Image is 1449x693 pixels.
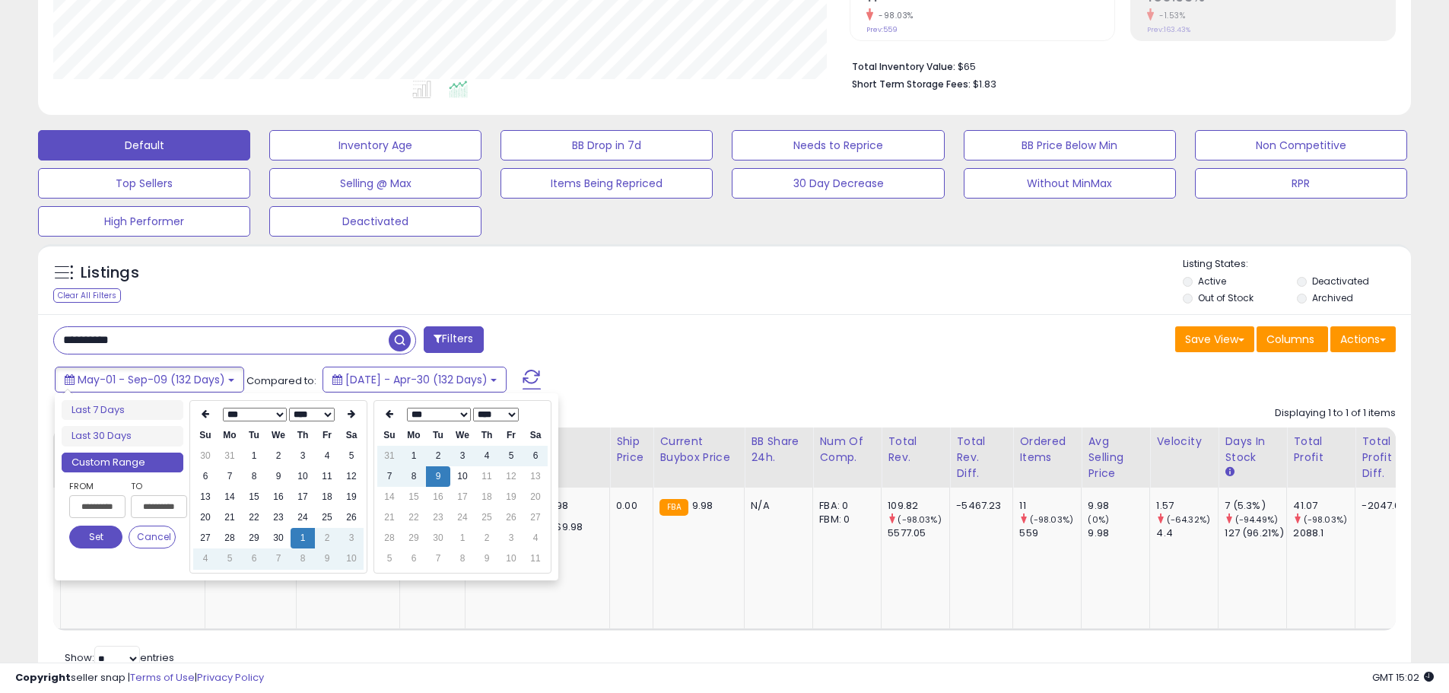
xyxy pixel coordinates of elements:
td: 10 [339,548,364,569]
div: BB Share 24h. [751,434,806,466]
td: 2 [426,446,450,466]
td: 11 [523,548,548,569]
td: 7 [266,548,291,569]
button: Save View [1175,326,1254,352]
th: Th [291,425,315,446]
td: 13 [523,466,548,487]
td: 6 [193,466,218,487]
th: Su [193,425,218,446]
td: 5 [499,446,523,466]
td: 4 [193,548,218,569]
div: Num of Comp. [819,434,875,466]
td: 16 [266,487,291,507]
div: Clear All Filters [53,288,121,303]
div: FBM: 0 [819,513,869,526]
td: 7 [426,548,450,569]
div: 9.98 [1088,499,1149,513]
div: Displaying 1 to 1 of 1 items [1275,406,1396,421]
td: 10 [499,548,523,569]
small: (-94.49%) [1235,513,1278,526]
a: Terms of Use [130,670,195,685]
td: 14 [218,487,242,507]
a: Privacy Policy [197,670,264,685]
label: Archived [1312,291,1353,304]
td: 23 [266,507,291,528]
button: Without MinMax [964,168,1176,199]
span: May-01 - Sep-09 (132 Days) [78,372,225,387]
div: -2047.03 [1362,499,1406,513]
td: 30 [426,528,450,548]
td: 21 [377,507,402,528]
td: 7 [218,466,242,487]
td: 9 [266,466,291,487]
td: 14 [377,487,402,507]
td: 19 [339,487,364,507]
td: 11 [315,466,339,487]
div: 109.82 [888,499,949,513]
th: Th [475,425,499,446]
td: 6 [242,548,266,569]
span: 2025-09-10 15:02 GMT [1372,670,1434,685]
label: Deactivated [1312,275,1369,288]
th: Tu [242,425,266,446]
th: Sa [523,425,548,446]
div: Total Rev. Diff. [956,434,1006,482]
li: Last 7 Days [62,400,183,421]
th: Fr [315,425,339,446]
td: 20 [193,507,218,528]
td: 5 [377,548,402,569]
button: BB Price Below Min [964,130,1176,161]
button: Deactivated [269,206,481,237]
div: 127 (96.21%) [1225,526,1286,540]
div: seller snap | | [15,671,264,685]
button: Inventory Age [269,130,481,161]
td: 9 [426,466,450,487]
td: 8 [291,548,315,569]
button: Actions [1330,326,1396,352]
div: Velocity [1156,434,1212,450]
div: 1.57 [1156,499,1218,513]
td: 27 [523,507,548,528]
button: Needs to Reprice [732,130,944,161]
td: 2 [315,528,339,548]
td: 24 [450,507,475,528]
li: Custom Range [62,453,183,473]
td: 31 [218,446,242,466]
th: Mo [402,425,426,446]
button: May-01 - Sep-09 (132 Days) [55,367,244,393]
td: 19 [499,487,523,507]
label: Active [1198,275,1226,288]
b: Short Term Storage Fees: [852,78,971,91]
b: Total Inventory Value: [852,60,955,73]
td: 25 [315,507,339,528]
td: 22 [242,507,266,528]
td: 18 [315,487,339,507]
td: 22 [402,507,426,528]
small: Prev: 163.43% [1147,25,1190,34]
td: 26 [339,507,364,528]
td: 6 [523,446,548,466]
th: Su [377,425,402,446]
td: 4 [475,446,499,466]
div: -5467.23 [956,499,1001,513]
button: 30 Day Decrease [732,168,944,199]
small: -98.03% [873,10,914,21]
td: 24 [291,507,315,528]
div: 9.98 [1088,526,1149,540]
td: 3 [450,446,475,466]
div: Days In Stock [1225,434,1280,466]
button: RPR [1195,168,1407,199]
td: 15 [402,487,426,507]
td: 11 [475,466,499,487]
td: 3 [499,528,523,548]
div: Total Profit [1293,434,1349,466]
td: 31 [377,446,402,466]
td: 1 [402,446,426,466]
button: Set [69,526,122,548]
p: Listing States: [1183,257,1411,272]
td: 8 [402,466,426,487]
td: 1 [242,446,266,466]
div: 5577.05 [888,526,949,540]
td: 26 [499,507,523,528]
td: 5 [339,446,364,466]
